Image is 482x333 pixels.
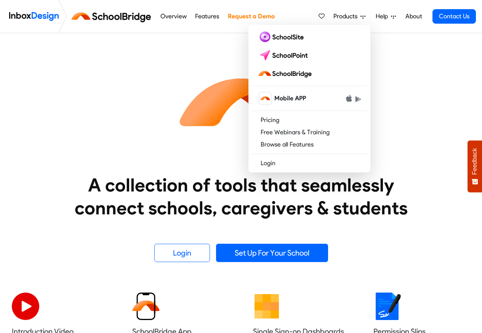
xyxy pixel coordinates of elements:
a: Set Up For Your School [216,244,328,262]
span: Products [333,12,360,21]
img: 2022_07_11_icon_video_playback.svg [12,293,39,320]
a: About [403,9,424,24]
span: Mobile APP [274,94,306,103]
a: Help [373,9,399,24]
a: Products [330,9,368,24]
a: Browse all Features [251,138,367,151]
a: Contact Us [432,9,476,24]
img: 2022_01_13_icon_sb_app.svg [132,293,160,320]
img: schoolbridge logo [70,7,156,26]
img: schoolbridge icon [259,92,271,105]
a: Login [154,244,210,262]
a: Login [251,157,367,169]
button: Feedback - Show survey [468,140,482,192]
a: Pricing [251,114,367,126]
a: Request a Demo [226,9,277,24]
img: 2022_01_18_icon_signature.svg [373,293,401,320]
img: schoolbridge logo [258,68,315,80]
div: Products [248,25,370,172]
a: Free Webinars & Training [251,126,367,138]
a: Overview [158,9,189,24]
img: schoolsite logo [258,31,307,43]
img: 2022_01_13_icon_grid.svg [253,293,280,320]
span: Help [376,12,391,21]
img: icon_schoolbridge.svg [173,33,310,171]
a: schoolbridge icon Mobile APP [251,89,367,108]
heading: A collection of tools that seamlessly connect schools, caregivers & students [60,174,422,219]
a: Features [193,9,221,24]
img: schoolpoint logo [258,49,311,61]
span: Feedback [471,148,478,175]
